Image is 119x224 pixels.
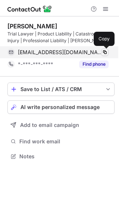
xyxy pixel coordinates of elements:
span: Notes [19,153,112,160]
button: Add to email campaign [7,118,115,132]
button: Notes [7,151,115,162]
span: Find work email [19,138,112,145]
span: AI write personalized message [20,104,100,110]
div: Trial Lawyer | Product Liability | Catastrophic Injury | Professional Liability | [PERSON_NAME] [... [7,31,115,44]
button: Find work email [7,136,115,147]
img: ContactOut v5.3.10 [7,4,52,13]
div: Save to List / ATS / CRM [20,86,102,92]
button: save-profile-one-click [7,83,115,96]
button: AI write personalized message [7,100,115,114]
span: [EMAIL_ADDRESS][DOMAIN_NAME] [18,49,103,56]
button: Reveal Button [79,60,109,68]
span: Add to email campaign [20,122,79,128]
div: [PERSON_NAME] [7,22,57,30]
